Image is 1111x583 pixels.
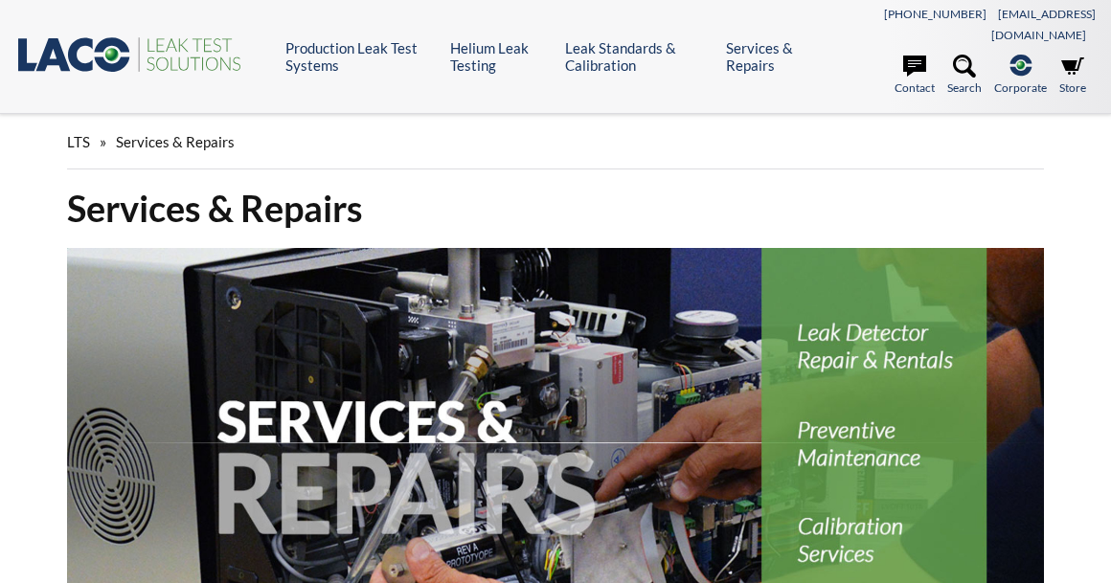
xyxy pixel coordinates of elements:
[994,78,1047,97] span: Corporate
[285,39,436,74] a: Production Leak Test Systems
[67,115,1044,169] div: »
[565,39,712,74] a: Leak Standards & Calibration
[895,55,935,97] a: Contact
[726,39,821,74] a: Services & Repairs
[67,133,90,150] span: LTS
[1059,55,1086,97] a: Store
[884,7,986,21] a: [PHONE_NUMBER]
[947,55,982,97] a: Search
[991,7,1096,42] a: [EMAIL_ADDRESS][DOMAIN_NAME]
[116,133,235,150] span: Services & Repairs
[67,185,1044,232] h1: Services & Repairs
[450,39,552,74] a: Helium Leak Testing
